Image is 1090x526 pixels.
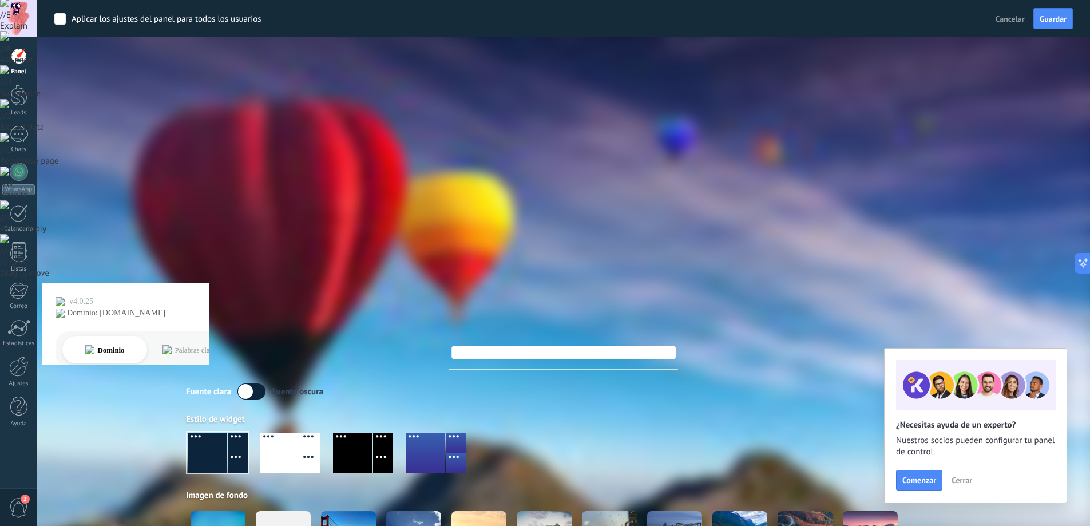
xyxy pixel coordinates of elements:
[48,66,57,76] img: tab_domain_overview_orange.svg
[138,68,180,75] div: Palabras clave
[2,303,35,310] div: Correo
[30,30,128,39] div: Dominio: [DOMAIN_NAME]
[32,18,56,27] div: v 4.0.25
[186,386,231,397] div: Fuente clara
[18,30,27,39] img: website_grey.svg
[186,490,941,501] div: Imagen de fondo
[272,386,323,397] div: Fuente oscura
[2,420,35,428] div: Ayuda
[125,66,134,76] img: tab_keywords_by_traffic_grey.svg
[896,435,1055,458] span: Nuestros socios pueden configurar tu panel de control.
[18,18,27,27] img: logo_orange.svg
[2,340,35,347] div: Estadísticas
[2,380,35,387] div: Ajustes
[946,472,977,489] button: Cerrar
[896,470,942,491] button: Comenzar
[61,68,88,75] div: Dominio
[952,476,972,484] span: Cerrar
[896,420,1055,430] h2: ¿Necesitas ayuda de un experto?
[21,495,30,504] span: 2
[902,476,936,484] span: Comenzar
[186,414,941,425] div: Estilo de widget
